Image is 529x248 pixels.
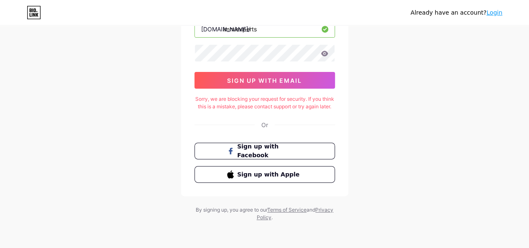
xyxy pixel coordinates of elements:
span: Sign up with Facebook [237,142,302,160]
div: Sorry, we are blocking your request for security. If you think this is a mistake, please contact ... [194,95,335,110]
input: username [195,20,335,37]
button: sign up with email [194,72,335,89]
button: Sign up with Facebook [194,143,335,159]
div: Or [261,120,268,129]
div: [DOMAIN_NAME]/ [201,25,250,33]
div: By signing up, you agree to our and . [194,206,336,221]
button: Sign up with Apple [194,166,335,183]
span: Sign up with Apple [237,170,302,179]
a: Terms of Service [267,207,307,213]
div: Already have an account? [411,8,502,17]
span: sign up with email [227,77,302,84]
a: Login [486,9,502,16]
